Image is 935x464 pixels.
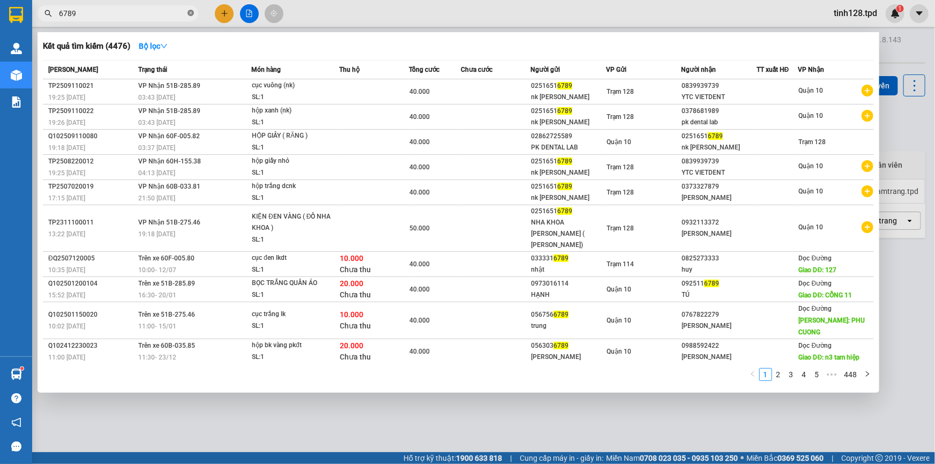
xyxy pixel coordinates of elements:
[252,130,332,142] div: HỘP GIÂY ( RĂNG )
[138,230,175,238] span: 19:18 [DATE]
[682,228,756,240] div: [PERSON_NAME]
[138,342,195,349] span: Trên xe 60B-035.85
[252,192,332,204] div: SL: 1
[864,371,871,377] span: right
[9,7,23,23] img: logo-vxr
[682,217,756,228] div: 0932113372
[682,278,756,289] div: 092511
[138,291,176,299] span: 16:30 - 20/01
[682,80,756,92] div: 0839939739
[682,156,756,167] div: 0839939739
[252,289,332,301] div: SL: 1
[252,105,332,117] div: hộp xanh (nk)
[760,369,772,380] a: 1
[138,107,200,115] span: VP Nhận 51B-285.89
[138,323,176,330] span: 11:00 - 15/01
[11,441,21,452] span: message
[799,138,826,146] span: Trạm 128
[553,255,569,262] span: 6789
[531,278,605,289] div: 0973016114
[188,9,194,19] span: close-circle
[798,369,810,380] a: 4
[138,144,175,152] span: 03:37 [DATE]
[704,280,719,287] span: 6789
[138,169,175,177] span: 04:13 [DATE]
[409,189,430,196] span: 40.000
[799,317,865,336] span: [PERSON_NAME]: PHU CUONG
[138,82,200,89] span: VP Nhận 51B-285.89
[841,369,861,380] a: 448
[160,42,168,50] span: down
[682,351,756,363] div: [PERSON_NAME]
[188,10,194,16] span: close-circle
[757,66,789,73] span: TT xuất HĐ
[340,254,364,263] span: 10.000
[252,211,332,234] div: KIỆN ĐEN VÀNG ( ĐỒ NHA KHOA )
[773,369,784,380] a: 2
[340,341,364,350] span: 20.000
[252,155,332,167] div: hộp giấy nhỏ
[138,219,200,226] span: VP Nhận 51B-275.46
[799,223,824,231] span: Quận 10
[553,311,569,318] span: 6789
[138,158,201,165] span: VP Nhận 60H-155.38
[531,289,605,301] div: HẠNH
[252,252,332,264] div: cục đen lkdt
[138,194,175,202] span: 21:50 [DATE]
[799,354,860,361] span: Giao DĐ: n3 tam hiệp
[607,113,634,121] span: Trạm 128
[750,371,756,377] span: left
[48,354,85,361] span: 11:00 [DATE]
[681,66,716,73] span: Người nhận
[48,278,135,289] div: Q102501200104
[409,113,430,121] span: 40.000
[11,393,21,403] span: question-circle
[340,321,371,330] span: Chưa thu
[138,66,167,73] span: Trạng thái
[531,92,605,103] div: nk [PERSON_NAME]
[682,340,756,351] div: 0988592422
[824,368,841,381] span: •••
[43,41,130,52] h3: Kết quả tìm kiếm ( 4476 )
[682,131,756,142] div: 0251651
[11,369,22,380] img: warehouse-icon
[682,253,756,264] div: 0825273333
[409,348,430,355] span: 40.000
[48,253,135,264] div: ĐQ2507120005
[799,112,824,119] span: Quận 10
[251,66,281,73] span: Món hàng
[340,353,371,361] span: Chưa thu
[48,194,85,202] span: 17:15 [DATE]
[48,131,135,142] div: Q102509110080
[48,94,85,101] span: 19:25 [DATE]
[799,162,824,170] span: Quận 10
[557,183,572,190] span: 6789
[861,368,874,381] li: Next Page
[607,189,634,196] span: Trạm 128
[48,144,85,152] span: 19:18 [DATE]
[682,192,756,204] div: [PERSON_NAME]
[531,156,605,167] div: 0251651
[682,92,756,103] div: YTC VIETDENT
[682,309,756,320] div: 0767822279
[252,92,332,103] div: SL: 1
[531,206,605,217] div: 0251651
[557,158,572,165] span: 6789
[48,217,135,228] div: TP2311100011
[531,192,605,204] div: nk [PERSON_NAME]
[772,368,785,381] li: 2
[557,107,572,115] span: 6789
[138,94,175,101] span: 03:43 [DATE]
[682,106,756,117] div: 0378681989
[531,217,605,251] div: NHA KHOA [PERSON_NAME] ( [PERSON_NAME])
[557,207,572,215] span: 6789
[340,66,360,73] span: Thu hộ
[252,309,332,320] div: cục trắng lk
[531,264,605,275] div: nhật
[786,369,797,380] a: 3
[138,354,176,361] span: 11:30 - 23/12
[59,8,185,19] input: Tìm tên, số ĐT hoặc mã đơn
[799,342,832,349] span: Dọc Đường
[682,320,756,332] div: [PERSON_NAME]
[557,82,572,89] span: 6789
